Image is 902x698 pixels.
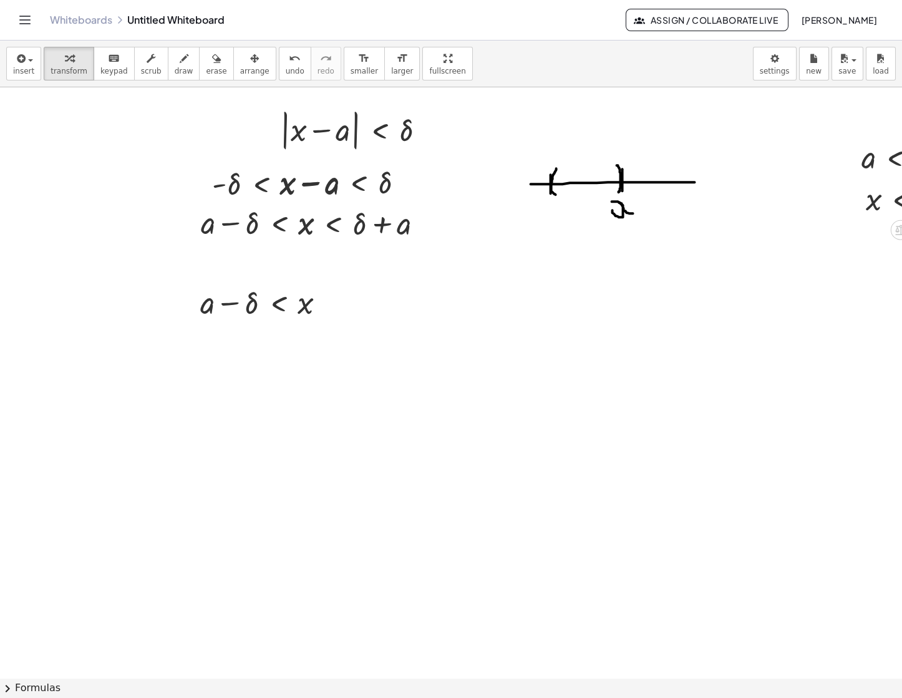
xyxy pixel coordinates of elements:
span: transform [51,67,87,75]
span: keypad [100,67,128,75]
button: transform [44,47,94,80]
button: load [866,47,896,80]
button: keyboardkeypad [94,47,135,80]
button: [PERSON_NAME] [791,9,887,31]
span: save [838,67,856,75]
a: Whiteboards [50,14,112,26]
span: new [806,67,822,75]
span: Assign / Collaborate Live [636,14,778,26]
span: redo [318,67,334,75]
i: format_size [396,51,408,66]
span: [PERSON_NAME] [801,14,877,26]
span: fullscreen [429,67,465,75]
span: arrange [240,67,269,75]
span: larger [391,67,413,75]
button: save [832,47,863,80]
button: arrange [233,47,276,80]
button: settings [753,47,797,80]
button: scrub [134,47,168,80]
button: erase [199,47,233,80]
i: undo [289,51,301,66]
i: keyboard [108,51,120,66]
button: fullscreen [422,47,472,80]
button: undoundo [279,47,311,80]
button: Assign / Collaborate Live [626,9,788,31]
span: settings [760,67,790,75]
span: scrub [141,67,162,75]
span: load [873,67,889,75]
button: Toggle navigation [15,10,35,30]
button: redoredo [311,47,341,80]
i: format_size [358,51,370,66]
span: undo [286,67,304,75]
button: insert [6,47,41,80]
span: insert [13,67,34,75]
button: format_sizelarger [384,47,420,80]
span: draw [175,67,193,75]
i: redo [320,51,332,66]
span: erase [206,67,226,75]
button: new [799,47,829,80]
button: format_sizesmaller [344,47,385,80]
button: draw [168,47,200,80]
span: smaller [351,67,378,75]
